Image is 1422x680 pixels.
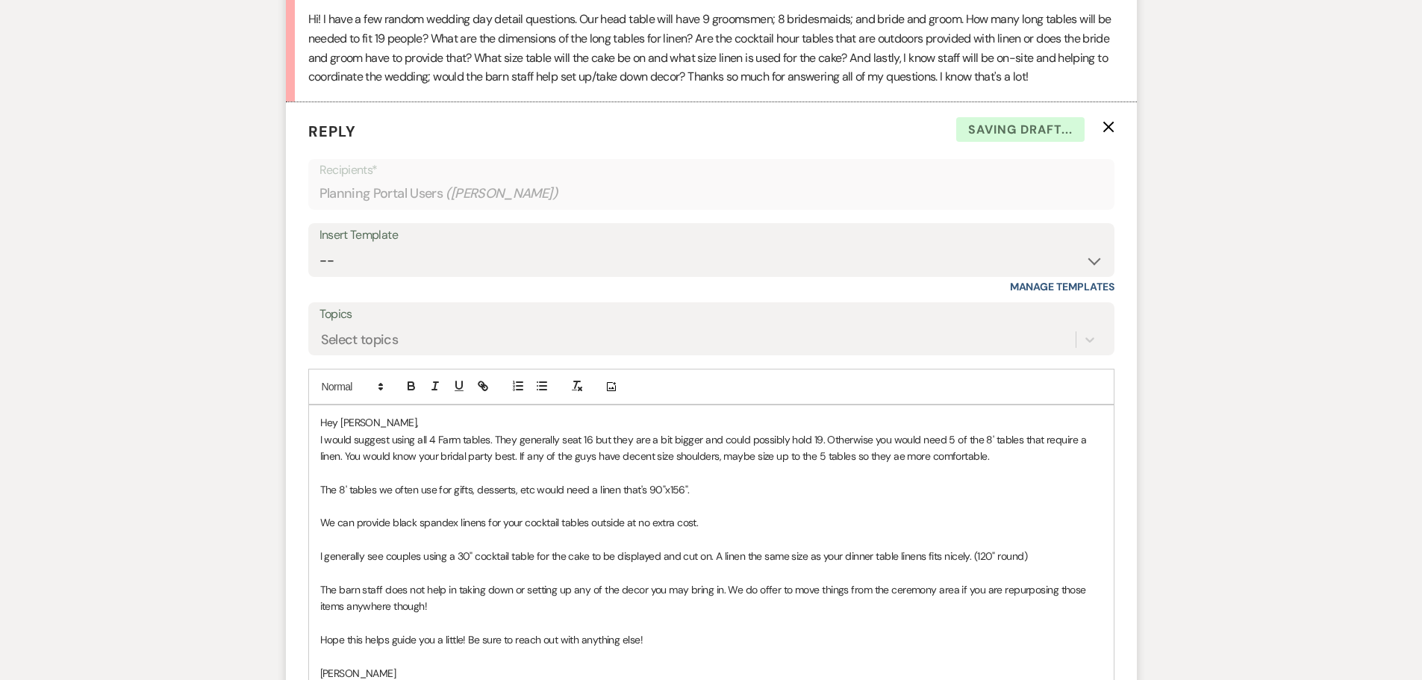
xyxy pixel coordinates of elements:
[308,122,356,141] span: Reply
[320,581,1103,615] p: The barn staff does not help in taking down or setting up any of the decor you may bring in. We d...
[1010,280,1114,293] a: Manage Templates
[319,304,1103,325] label: Topics
[446,184,558,204] span: ( [PERSON_NAME] )
[320,481,1103,498] p: The 8' tables we often use for gifts, desserts, etc would need a linen that's 90"x156".
[320,631,1103,648] p: Hope this helps guide you a little! Be sure to reach out with anything else!
[320,431,1103,465] p: I would suggest using all 4 Farm tables. They generally seat 16 but they are a bit bigger and cou...
[319,179,1103,208] div: Planning Portal Users
[319,160,1103,180] p: Recipients*
[319,225,1103,246] div: Insert Template
[320,548,1103,564] p: I generally see couples using a 30" cocktail table for the cake to be displayed and cut on. A lin...
[956,117,1085,143] span: Saving draft...
[321,330,399,350] div: Select topics
[320,514,1103,531] p: We can provide black spandex linens for your cocktail tables outside at no extra cost.
[320,414,1103,431] p: Hey [PERSON_NAME],
[308,10,1114,86] p: Hi! I have a few random wedding day detail questions. Our head table will have 9 groomsmen; 8 bri...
